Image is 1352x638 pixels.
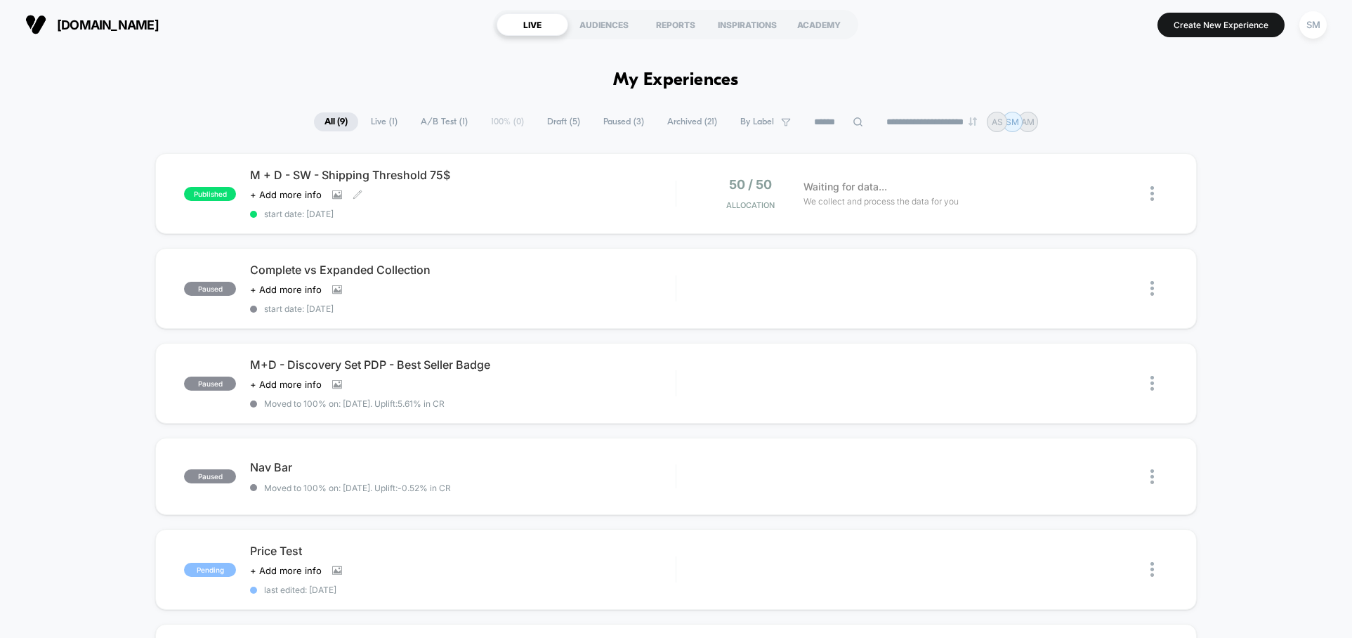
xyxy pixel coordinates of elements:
p: AS [992,117,1003,127]
span: A/B Test ( 1 ) [410,112,478,131]
span: + Add more info [250,379,322,390]
img: close [1150,376,1154,391]
span: start date: [DATE] [250,304,675,314]
span: Draft ( 5 ) [537,112,591,131]
img: close [1150,469,1154,484]
button: SM [1295,11,1331,39]
div: ACADEMY [783,13,855,36]
span: Complete vs Expanded Collection [250,263,675,277]
span: 50 / 50 [729,177,772,192]
span: last edited: [DATE] [250,585,675,595]
span: start date: [DATE] [250,209,675,219]
span: paused [184,469,236,483]
span: paused [184,377,236,391]
span: All ( 9 ) [314,112,358,131]
div: REPORTS [640,13,711,36]
span: Pending [184,563,236,577]
span: Nav Bar [250,460,675,474]
span: Price Test [250,544,675,558]
span: Moved to 100% on: [DATE] . Uplift: -0.52% in CR [264,483,451,493]
img: end [969,117,977,126]
span: By Label [740,117,774,127]
div: LIVE [497,13,568,36]
span: Live ( 1 ) [360,112,408,131]
span: M + D - SW - Shipping Threshold 75$ [250,168,675,182]
span: Paused ( 3 ) [593,112,655,131]
span: We collect and process the data for you [803,195,959,208]
p: AM [1021,117,1035,127]
img: close [1150,186,1154,201]
p: SM [1006,117,1019,127]
div: INSPIRATIONS [711,13,783,36]
span: published [184,187,236,201]
button: Create New Experience [1157,13,1285,37]
span: Waiting for data... [803,179,887,195]
img: Visually logo [25,14,46,35]
button: [DOMAIN_NAME] [21,13,163,36]
div: AUDIENCES [568,13,640,36]
h1: My Experiences [613,70,739,91]
span: Archived ( 21 ) [657,112,728,131]
span: Allocation [726,200,775,210]
img: close [1150,562,1154,577]
span: paused [184,282,236,296]
span: + Add more info [250,284,322,295]
span: + Add more info [250,189,322,200]
div: SM [1299,11,1327,39]
span: M+D - Discovery Set PDP - Best Seller Badge [250,358,675,372]
span: Moved to 100% on: [DATE] . Uplift: 5.61% in CR [264,398,445,409]
span: + Add more info [250,565,322,576]
span: [DOMAIN_NAME] [57,18,159,32]
img: close [1150,281,1154,296]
